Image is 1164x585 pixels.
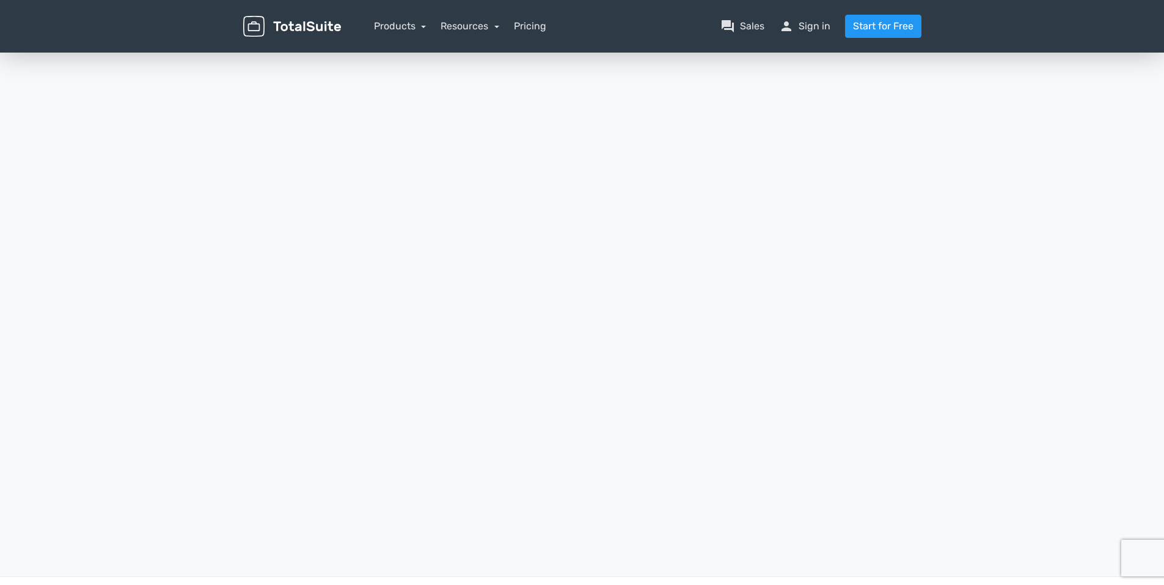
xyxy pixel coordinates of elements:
[779,19,794,34] span: person
[441,20,499,32] a: Resources
[374,20,426,32] a: Products
[845,15,921,38] a: Start for Free
[779,19,830,34] a: personSign in
[243,16,341,37] img: TotalSuite for WordPress
[720,19,735,34] span: question_answer
[720,19,764,34] a: question_answerSales
[514,19,546,34] a: Pricing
